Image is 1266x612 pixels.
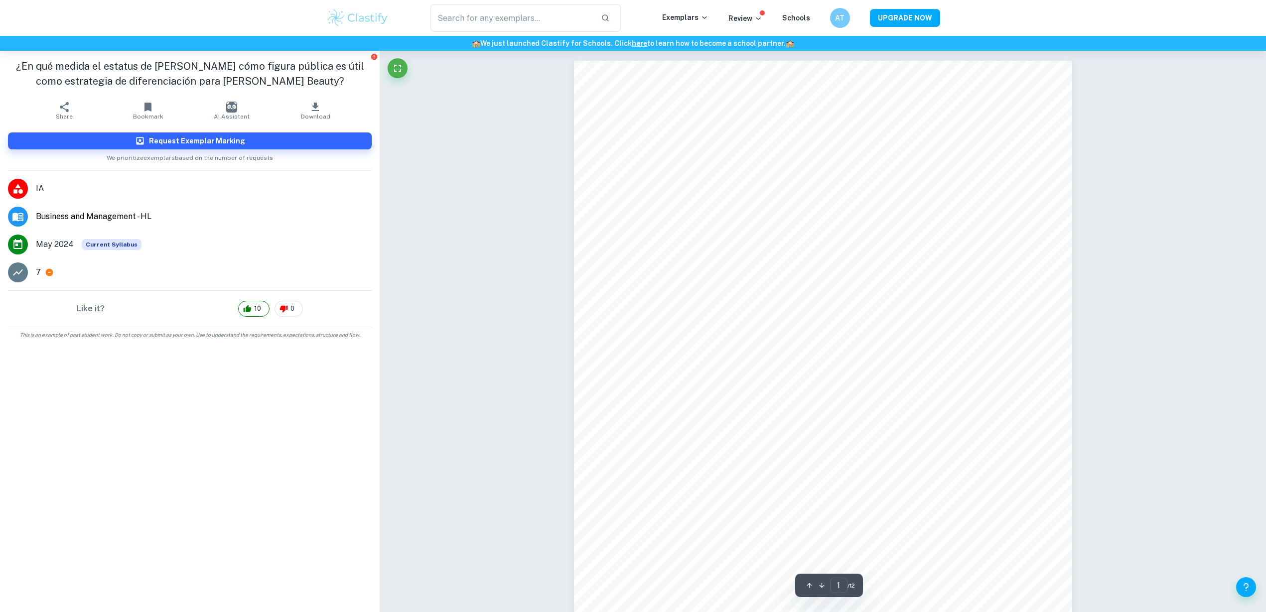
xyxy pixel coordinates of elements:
span: Business and Management - HL [36,211,372,223]
span: 🏫 [786,39,794,47]
span: Bookmark [133,113,163,120]
div: 10 [238,301,270,317]
p: Exemplars [662,12,708,23]
button: AT [830,8,850,28]
button: Help and Feedback [1236,577,1256,597]
span: We prioritize exemplars based on the number of requests [107,149,273,162]
h6: We just launched Clastify for Schools. Click to learn how to become a school partner. [2,38,1264,49]
h1: ¿En qué medida el estatus de [PERSON_NAME] cómo figura pública es útil como estrategia de diferen... [8,59,372,89]
button: Request Exemplar Marking [8,132,372,149]
button: Download [274,97,357,124]
div: 0 [275,301,303,317]
span: AI Assistant [214,113,250,120]
p: Review [728,13,762,24]
h6: AT [834,12,845,23]
img: Clastify logo [326,8,390,28]
span: 🏫 [472,39,480,47]
img: AI Assistant [226,102,237,113]
span: 10 [249,304,267,314]
span: Download [301,113,330,120]
span: 0 [285,304,300,314]
button: Fullscreen [388,58,408,78]
button: AI Assistant [190,97,274,124]
span: Share [56,113,73,120]
button: UPGRADE NOW [870,9,940,27]
span: This is an example of past student work. Do not copy or submit as your own. Use to understand the... [4,331,376,339]
span: / 12 [847,581,855,590]
a: Schools [782,14,810,22]
h6: Like it? [77,303,105,315]
button: Report issue [370,53,378,60]
a: here [632,39,647,47]
h6: Request Exemplar Marking [149,135,245,146]
span: IA [36,183,372,195]
button: Bookmark [106,97,190,124]
span: Current Syllabus [82,239,141,250]
div: This exemplar is based on the current syllabus. Feel free to refer to it for inspiration/ideas wh... [82,239,141,250]
input: Search for any exemplars... [430,4,593,32]
span: May 2024 [36,239,74,250]
p: 7 [36,266,41,278]
button: Share [22,97,106,124]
